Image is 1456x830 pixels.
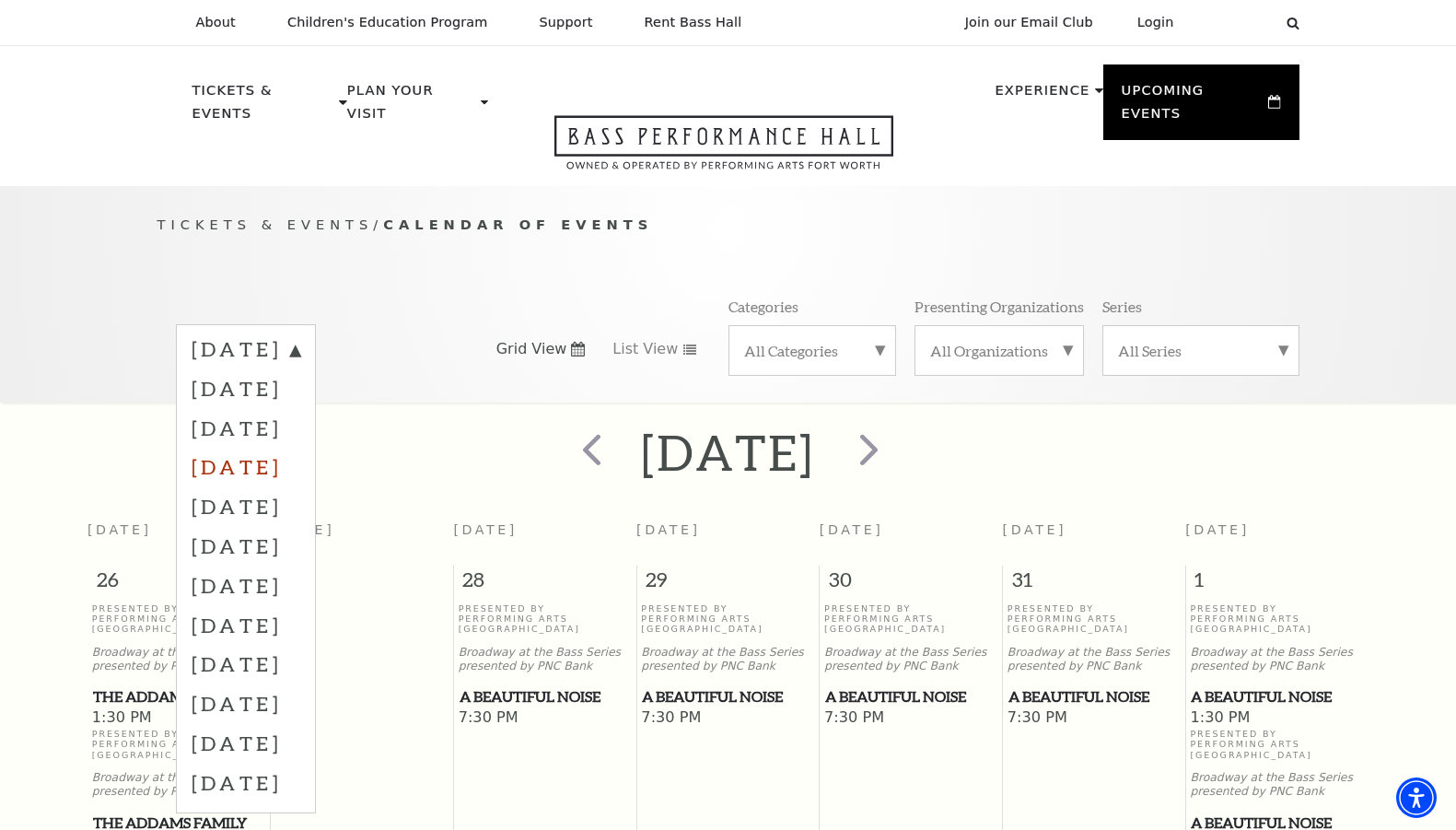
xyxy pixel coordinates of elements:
p: / [157,214,1299,237]
span: A Beautiful Noise [460,685,631,708]
label: All Series [1118,341,1284,360]
label: [DATE] [192,368,300,408]
span: [DATE] [453,522,518,537]
span: [DATE] [636,522,701,537]
p: Presented By Performing Arts [GEOGRAPHIC_DATA] [1008,603,1181,635]
label: [DATE] [192,723,300,763]
span: 26 [87,566,270,602]
label: [DATE] [192,408,300,448]
h2: [DATE] [641,423,815,482]
p: Upcoming Events [1122,79,1264,135]
p: Series [1102,297,1142,316]
span: Tickets & Events [157,216,374,232]
p: Plan Your Visit [347,79,476,135]
p: Experience [995,79,1089,112]
label: [DATE] [192,486,300,526]
span: A Beautiful Noise [825,685,996,708]
span: List View [612,339,678,359]
span: 7:30 PM [641,708,814,729]
span: 27 [271,566,453,602]
p: About [196,15,236,30]
p: Broadway at the Bass Series presented by PNC Bank [459,646,632,673]
label: [DATE] [192,684,300,723]
label: All Organizations [930,341,1068,360]
p: Rent Bass Hall [645,15,742,30]
p: Categories [728,297,798,316]
span: [DATE] [271,522,335,537]
span: A Beautiful Noise [1008,685,1180,708]
p: Support [540,15,593,30]
label: All Categories [744,341,880,360]
a: Open this option [488,115,960,186]
p: Broadway at the Bass Series presented by PNC Bank [824,646,997,673]
span: 29 [637,566,820,602]
p: Presented By Performing Arts [GEOGRAPHIC_DATA] [641,603,814,635]
button: next [833,420,900,485]
p: Tickets & Events [192,79,335,135]
p: Broadway at the Bass Series presented by PNC Bank [641,646,814,673]
select: Select: [1204,14,1269,31]
label: [DATE] [192,605,300,645]
span: [DATE] [820,522,884,537]
span: 7:30 PM [459,708,632,729]
label: [DATE] [192,644,300,684]
span: 31 [1003,566,1185,602]
p: Presenting Organizations [914,297,1084,316]
p: Broadway at the Bass Series presented by PNC Bank [92,771,266,799]
button: prev [556,420,623,485]
span: 1:30 PM [92,708,266,729]
span: Calendar of Events [383,216,653,232]
span: A Beautiful Noise [1191,685,1363,708]
div: Accessibility Menu [1396,777,1437,818]
span: 7:30 PM [824,708,997,729]
p: Presented By Performing Arts [GEOGRAPHIC_DATA] [459,603,632,635]
p: Presented By Performing Arts [GEOGRAPHIC_DATA] [1190,603,1364,635]
label: [DATE] [192,763,300,802]
span: [DATE] [1003,522,1067,537]
span: The Addams Family [93,685,265,708]
span: Grid View [496,339,567,359]
label: [DATE] [192,566,300,605]
label: [DATE] [192,526,300,566]
p: Presented By Performing Arts [GEOGRAPHIC_DATA] [1190,729,1364,760]
p: Broadway at the Bass Series presented by PNC Bank [1190,646,1364,673]
p: Children's Education Program [287,15,488,30]
label: [DATE] [192,447,300,486]
p: Presented By Performing Arts [GEOGRAPHIC_DATA] [92,603,266,635]
span: [DATE] [87,522,152,537]
p: Presented By Performing Arts [GEOGRAPHIC_DATA] [92,729,266,760]
span: A Beautiful Noise [642,685,813,708]
span: 30 [820,566,1002,602]
span: [DATE] [1185,522,1250,537]
p: Broadway at the Bass Series presented by PNC Bank [1190,771,1364,799]
span: 1 [1186,566,1369,602]
span: 1:30 PM [1190,708,1364,729]
span: 7:30 PM [1008,708,1181,729]
p: Presented By Performing Arts [GEOGRAPHIC_DATA] [824,603,997,635]
span: 28 [454,566,636,602]
p: Broadway at the Bass Series presented by PNC Bank [1008,646,1181,673]
label: [DATE] [192,335,300,368]
p: Broadway at the Bass Series presented by PNC Bank [92,646,266,673]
